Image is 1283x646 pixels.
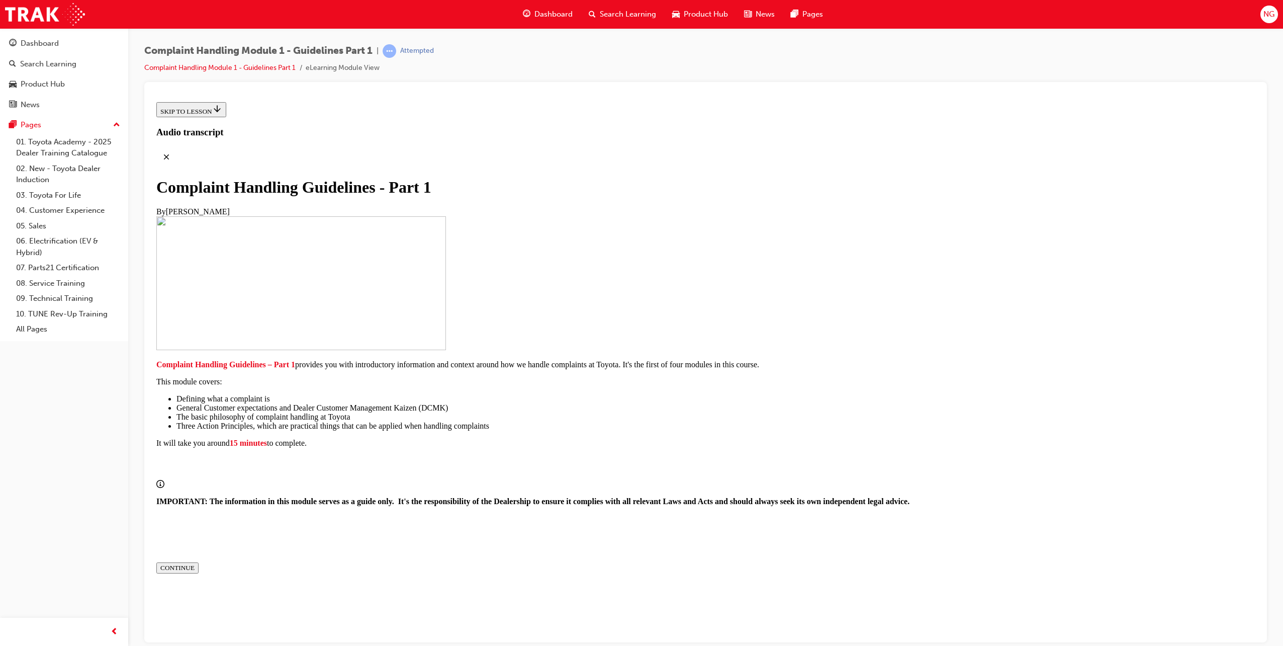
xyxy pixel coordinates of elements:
span: Pages [802,9,823,20]
span: prev-icon [111,626,118,638]
span: guage-icon [523,8,530,21]
span: car-icon [9,80,17,89]
span: Dashboard [534,9,573,20]
strong: IMPORTANT: The information in this module serves as a guide only. It's the responsibility of the ... [4,399,757,408]
span: news-icon [9,101,17,110]
button: Pages [4,116,124,134]
a: pages-iconPages [783,4,831,25]
span: search-icon [9,60,16,69]
a: news-iconNews [736,4,783,25]
a: 05. Sales [12,218,124,234]
div: Pages [21,119,41,131]
li: General Customer expectations and Dealer Customer Management Kaizen (DCMK) [24,305,1103,314]
span: | [377,45,379,57]
a: 01. Toyota Academy - 2025 Dealer Training Catalogue [12,134,124,161]
span: news-icon [744,8,752,21]
span: learningRecordVerb_ATTEMPT-icon [383,44,396,58]
li: Defining what a complaint is [24,296,1103,305]
a: Product Hub [4,75,124,94]
button: CONTINUE [4,464,46,475]
div: Complaint Handling Guidelines - Part 1 [4,80,1103,99]
a: 06. Electrification (EV & Hybrid) [12,233,124,260]
span: Product Hub [684,9,728,20]
a: Dashboard [4,34,124,53]
span: Complaint Handling Guidelines – Part 1 [4,262,143,271]
span: Search Learning [600,9,656,20]
span: guage-icon [9,39,17,48]
p: This module covers: [4,279,1103,288]
span: Complaint Handling Module 1 - Guidelines Part 1 [144,45,373,57]
a: Complaint Handling Module 1 - Guidelines Part 1 [144,63,296,72]
a: 09. Technical Training [12,291,124,306]
a: 07. Parts21 Certification [12,260,124,276]
div: Dashboard [21,38,59,49]
button: DashboardSearch LearningProduct HubNews [4,32,124,116]
span: pages-icon [791,8,798,21]
span: car-icon [672,8,680,21]
img: Trak [5,3,85,26]
span: NG [1263,9,1274,20]
a: All Pages [12,321,124,337]
div: Attempted [400,46,434,56]
button: SKIP TO LESSON [4,4,74,19]
span: 15 minutes [77,341,115,349]
a: guage-iconDashboard [515,4,581,25]
span: News [756,9,775,20]
h3: Audio transcript [4,29,1103,40]
a: 08. Service Training [12,276,124,291]
a: car-iconProduct Hub [664,4,736,25]
div: Search Learning [20,58,76,70]
a: Search Learning [4,55,124,73]
a: 03. Toyota For Life [12,188,124,203]
span: SKIP TO LESSON [8,10,70,17]
a: search-iconSearch Learning [581,4,664,25]
li: The basic philosophy of complaint handling at Toyota [24,314,1103,324]
a: 10. TUNE Rev-Up Training [12,306,124,322]
a: News [4,96,124,114]
span: up-icon [113,119,120,132]
span: search-icon [589,8,596,21]
button: Close audio transcript panel [4,49,24,69]
li: Three Action Principles, which are practical things that can be applied when handling complaints [24,324,1103,333]
div: News [21,99,40,111]
li: eLearning Module View [306,62,380,74]
span: [PERSON_NAME] [14,109,77,118]
button: NG [1260,6,1278,23]
span: pages-icon [9,121,17,130]
a: 02. New - Toyota Dealer Induction [12,161,124,188]
p: provides you with introductory information and context around how we handle complaints at Toyota.... [4,262,1103,271]
span: By [4,109,14,118]
div: CONTINUE [8,466,42,474]
p: It will take you around to complete. [4,341,1103,350]
a: 04. Customer Experience [12,203,124,218]
div: Product Hub [21,78,65,90]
